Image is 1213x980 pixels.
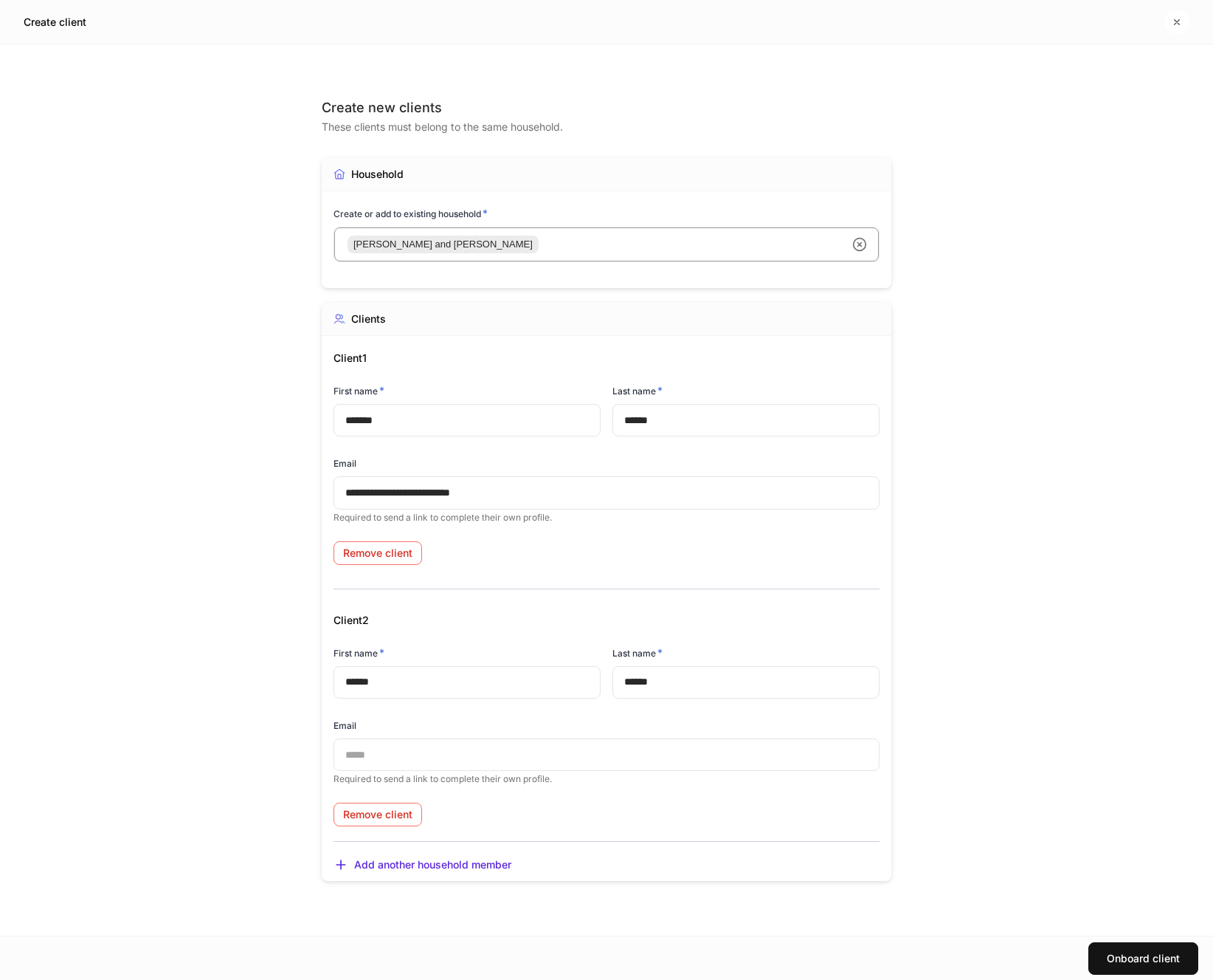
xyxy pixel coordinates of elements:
[334,719,356,733] h6: Email
[351,167,404,182] div: Household
[343,548,412,558] div: Remove client
[334,803,422,826] button: Remove client
[334,512,879,524] p: Required to send a link to complete their own profile.
[612,383,663,398] h6: Last name
[322,117,891,134] div: These clients must belong to the same household.
[334,773,879,785] p: Required to send a link to complete their own profile.
[334,206,488,221] h6: Create or add to existing household
[334,456,356,470] h6: Email
[334,541,422,565] button: Remove client
[351,312,386,326] div: Clients
[334,613,879,628] h5: Client 2
[24,15,86,30] h5: Create client
[334,857,511,872] button: Add another household member
[1088,942,1198,975] button: Onboard client
[343,809,412,820] div: Remove client
[1107,953,1180,964] div: Onboard client
[322,99,891,117] div: Create new clients
[334,351,879,366] h5: Client 1
[612,645,663,660] h6: Last name
[334,383,384,398] h6: First name
[334,645,384,660] h6: First name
